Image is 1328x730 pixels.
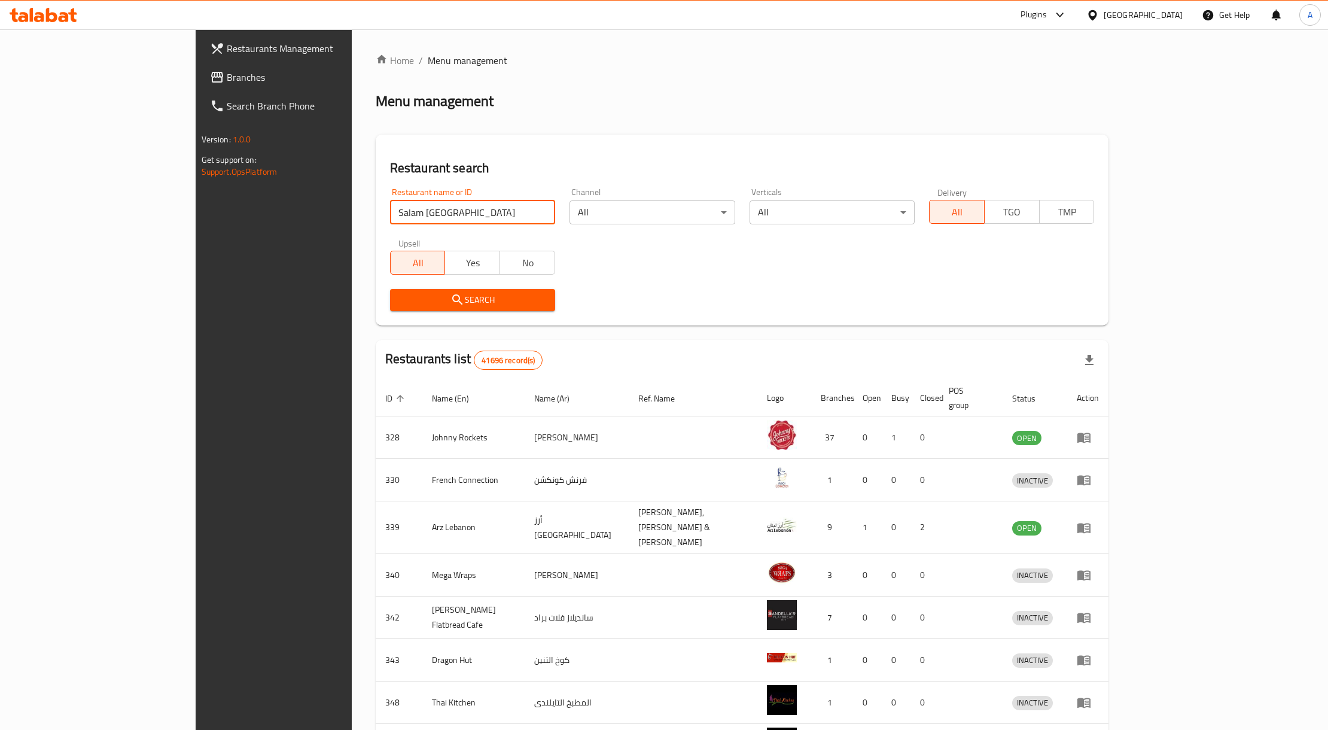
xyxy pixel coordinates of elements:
span: INACTIVE [1012,474,1053,488]
td: 0 [882,501,910,554]
img: French Connection [767,463,797,492]
nav: breadcrumb [376,53,1109,68]
div: Export file [1075,346,1104,375]
td: Johnny Rockets [422,416,525,459]
button: TMP [1039,200,1095,224]
td: 0 [853,682,882,724]
div: Menu [1077,430,1099,445]
td: 0 [853,416,882,459]
a: Restaurants Management [200,34,418,63]
td: 1 [882,416,910,459]
button: TGO [984,200,1040,224]
td: 9 [811,501,853,554]
a: Support.OpsPlatform [202,164,278,180]
button: All [929,200,985,224]
td: 2 [910,501,939,554]
td: 3 [811,554,853,597]
div: Total records count [474,351,543,370]
span: Yes [450,254,495,272]
div: Menu [1077,521,1099,535]
span: Status [1012,391,1051,406]
img: Sandella's Flatbread Cafe [767,600,797,630]
td: Thai Kitchen [422,682,525,724]
td: 0 [882,682,910,724]
th: Open [853,380,882,416]
td: 1 [811,459,853,501]
td: 0 [882,639,910,682]
h2: Restaurants list [385,350,543,370]
div: INACTIVE [1012,611,1053,625]
button: Yes [444,251,500,275]
td: 0 [910,597,939,639]
td: 0 [853,597,882,639]
span: INACTIVE [1012,653,1053,667]
td: 7 [811,597,853,639]
span: TMP [1044,203,1090,221]
td: [PERSON_NAME] Flatbread Cafe [422,597,525,639]
td: 0 [910,554,939,597]
td: Dragon Hut [422,639,525,682]
td: 0 [910,416,939,459]
span: Name (En) [432,391,485,406]
td: 0 [910,459,939,501]
th: Logo [757,380,811,416]
td: سانديلاز فلات براد [525,597,629,639]
img: Mega Wraps [767,558,797,588]
span: A [1308,8,1312,22]
button: All [390,251,446,275]
span: 41696 record(s) [474,355,542,366]
li: / [419,53,423,68]
td: Mega Wraps [422,554,525,597]
span: OPEN [1012,521,1041,535]
div: [GEOGRAPHIC_DATA] [1104,8,1183,22]
td: 37 [811,416,853,459]
th: Action [1067,380,1108,416]
a: Branches [200,63,418,92]
span: Ref. Name [638,391,690,406]
span: No [505,254,550,272]
span: Search Branch Phone [227,99,408,113]
span: INACTIVE [1012,568,1053,582]
div: Plugins [1021,8,1047,22]
td: 1 [811,682,853,724]
td: فرنش كونكشن [525,459,629,501]
span: POS group [949,384,989,412]
label: Upsell [398,239,421,247]
td: المطبخ التايلندى [525,682,629,724]
span: TGO [989,203,1035,221]
div: All [750,200,915,224]
span: OPEN [1012,431,1041,445]
th: Branches [811,380,853,416]
img: Thai Kitchen [767,685,797,715]
span: Search [400,293,546,308]
td: 0 [882,597,910,639]
button: Search [390,289,555,311]
td: Arz Lebanon [422,501,525,554]
span: Get support on: [202,152,257,168]
span: Branches [227,70,408,84]
div: All [569,200,735,224]
span: All [395,254,441,272]
h2: Menu management [376,92,494,111]
td: 0 [853,554,882,597]
td: 1 [811,639,853,682]
h2: Restaurant search [390,159,1095,177]
div: INACTIVE [1012,568,1053,583]
img: Arz Lebanon [767,510,797,540]
th: Busy [882,380,910,416]
td: كوخ التنين [525,639,629,682]
button: No [499,251,555,275]
span: INACTIVE [1012,611,1053,625]
td: أرز [GEOGRAPHIC_DATA] [525,501,629,554]
img: Dragon Hut [767,643,797,673]
span: INACTIVE [1012,696,1053,710]
div: Menu [1077,568,1099,582]
span: 1.0.0 [233,132,251,147]
td: 0 [910,682,939,724]
label: Delivery [937,188,967,196]
td: French Connection [422,459,525,501]
td: 0 [910,639,939,682]
span: ID [385,391,408,406]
